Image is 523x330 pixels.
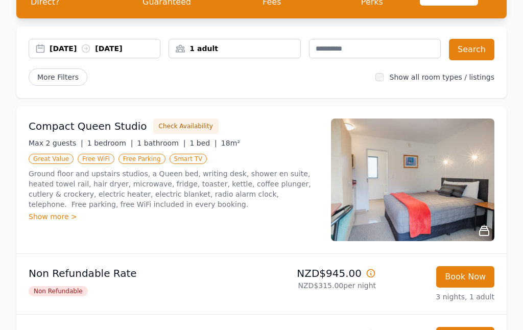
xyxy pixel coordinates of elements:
label: Show all room types / listings [390,73,494,81]
span: 1 bed | [189,139,217,147]
div: 1 adult [169,43,300,54]
span: 1 bedroom | [87,139,133,147]
button: Check Availability [153,119,219,134]
span: Non Refundable [29,286,88,296]
span: More Filters [29,68,87,86]
span: Free WiFi [78,154,114,164]
span: Free Parking [118,154,165,164]
h3: Compact Queen Studio [29,119,147,133]
span: Great Value [29,154,74,164]
button: Search [449,39,494,60]
p: 3 nights, 1 adult [384,292,494,302]
p: NZD$945.00 [266,266,376,280]
p: NZD$315.00 per night [266,280,376,291]
p: Ground floor and upstairs studios, a Queen bed, writing desk, shower en suite, heated towel rail,... [29,169,319,209]
button: Book Now [436,266,494,288]
span: 18m² [221,139,240,147]
p: Non Refundable Rate [29,266,257,280]
div: Show more > [29,211,319,222]
span: Smart TV [170,154,207,164]
div: [DATE] [DATE] [50,43,160,54]
span: Max 2 guests | [29,139,83,147]
span: 1 bathroom | [137,139,185,147]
